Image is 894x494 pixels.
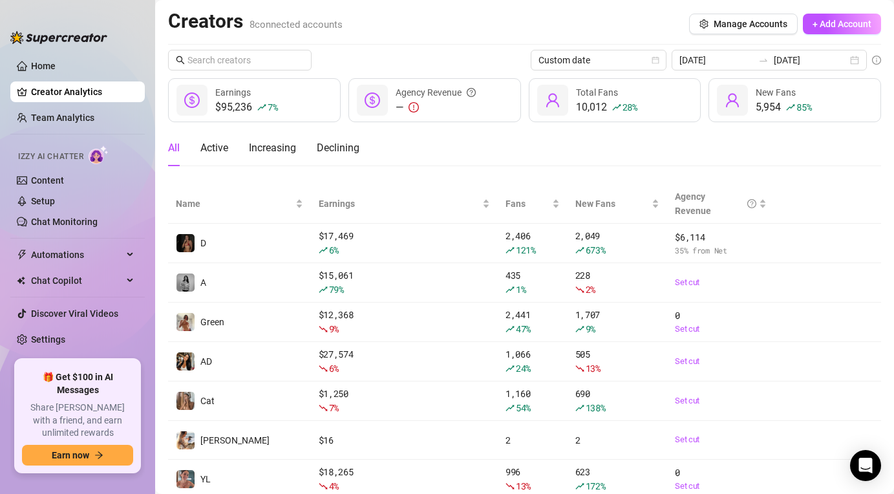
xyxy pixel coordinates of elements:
span: rise [319,285,328,294]
span: rise [319,246,328,255]
a: Home [31,61,56,71]
div: 0 [675,308,766,336]
div: $ 16 [319,433,490,447]
span: Chat Copilot [31,270,123,291]
div: 228 [575,268,660,297]
span: 6 % [329,244,339,256]
th: Fans [498,184,568,224]
span: fall [319,325,328,334]
div: 505 [575,347,660,376]
span: fall [319,403,328,413]
span: New Fans [756,87,796,98]
span: 1 % [516,283,526,295]
div: 2 [506,433,560,447]
span: Share [PERSON_NAME] with a friend, and earn unlimited rewards [22,402,133,440]
span: rise [575,325,584,334]
th: Earnings [311,184,498,224]
img: Green [176,313,195,331]
span: search [176,56,185,65]
span: fall [319,364,328,373]
span: Name [176,197,293,211]
div: 2,441 [506,308,560,336]
span: setting [699,19,708,28]
img: D [176,234,195,252]
div: Declining [317,140,359,156]
span: $ 6,114 [675,230,766,244]
span: rise [575,482,584,491]
span: rise [506,325,515,334]
span: 138 % [586,402,606,414]
div: Agency Revenue [396,85,476,100]
div: $ 27,574 [319,347,490,376]
div: 1,066 [506,347,560,376]
input: End date [774,53,847,67]
span: 6 % [329,362,339,374]
span: 9 % [586,323,595,335]
span: Custom date [538,50,659,70]
span: 4 % [329,480,339,492]
span: 2 % [586,283,595,295]
span: Izzy AI Chatter [18,151,83,163]
span: rise [506,246,515,255]
span: calendar [652,56,659,64]
span: thunderbolt [17,250,27,260]
div: 996 [506,465,560,493]
span: [PERSON_NAME] [200,435,270,446]
a: Settings [31,334,65,345]
span: rise [506,364,515,373]
div: 10,012 [576,100,637,115]
div: Agency Revenue [675,189,756,218]
span: info-circle [872,56,881,65]
span: dollar-circle [184,92,200,108]
span: fall [506,482,515,491]
a: Set cut [675,276,766,289]
div: Increasing [249,140,296,156]
span: + Add Account [813,19,871,29]
span: YL [200,474,211,484]
span: dollar-circle [365,92,380,108]
span: Green [200,317,224,327]
span: 8 connected accounts [250,19,343,30]
div: $95,236 [215,100,277,115]
span: rise [786,103,795,112]
span: 13 % [516,480,531,492]
div: 2,406 [506,229,560,257]
div: Active [200,140,228,156]
span: 35 % from Net [675,244,766,257]
span: rise [612,103,621,112]
th: Name [168,184,311,224]
span: 85 % [796,101,811,113]
div: 2 [575,433,660,447]
span: exclamation-circle [409,102,419,113]
span: Earn now [52,450,89,460]
input: Search creators [187,53,293,67]
h2: Creators [168,9,343,34]
div: 435 [506,268,560,297]
a: Set cut [675,394,766,407]
span: rise [575,246,584,255]
div: All [168,140,180,156]
span: fall [319,482,328,491]
div: 1,160 [506,387,560,415]
img: YL [176,470,195,488]
img: Lex Angel [176,431,195,449]
span: rise [506,403,515,413]
span: rise [575,403,584,413]
div: $ 18,265 [319,465,490,493]
span: arrow-right [94,451,103,460]
span: Automations [31,244,123,265]
a: Content [31,175,64,186]
img: AD [176,352,195,370]
div: $ 17,469 [319,229,490,257]
div: 690 [575,387,660,415]
a: Creator Analytics [31,81,134,102]
span: question-circle [467,85,476,100]
div: $ 12,368 [319,308,490,336]
span: to [758,55,769,65]
span: 47 % [516,323,531,335]
img: Chat Copilot [17,276,25,285]
th: New Fans [568,184,668,224]
span: New Fans [575,197,650,211]
div: 0 [675,466,766,493]
span: user [725,92,740,108]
